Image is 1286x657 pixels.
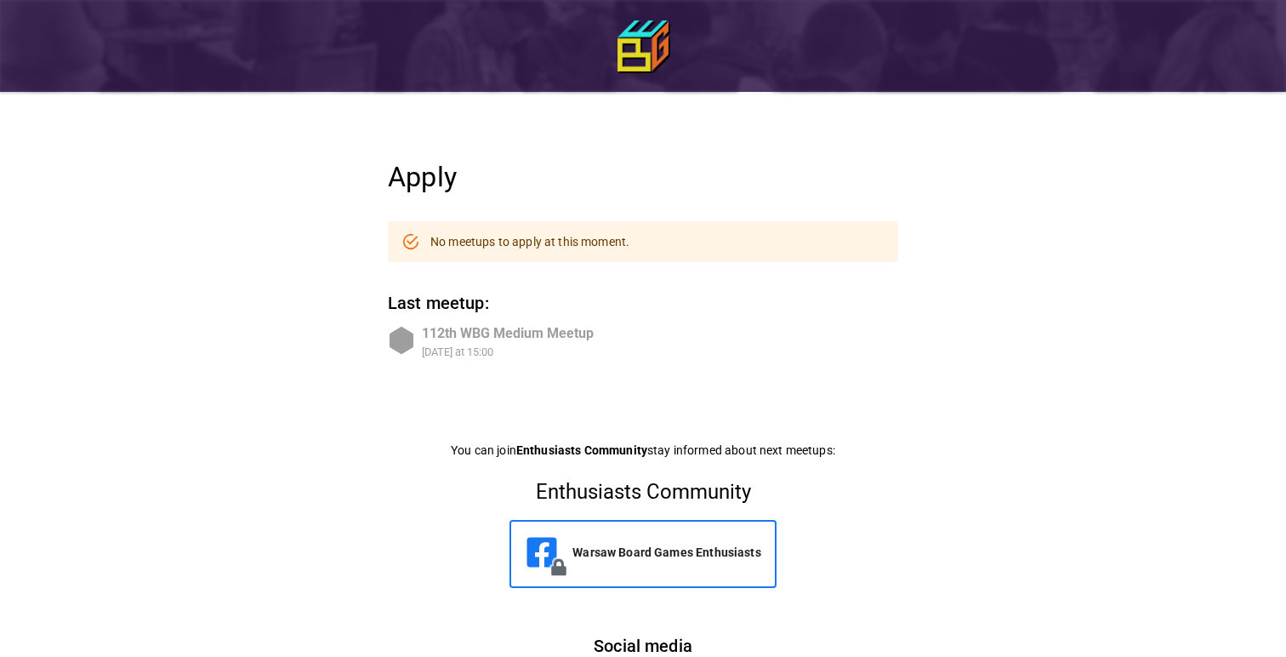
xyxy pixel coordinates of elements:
[422,346,452,358] div: [DATE]
[395,479,891,506] h5: Enthusiasts Community
[388,160,898,194] h4: Apply
[572,544,761,561] p: Warsaw Board Games Enthusiasts
[388,442,898,459] p: You can join stay informed about next meetups:
[430,233,629,250] p: No meetups to apply at this moment.
[467,346,493,358] div: 15:00
[516,443,647,457] b: Enthusiasts Community
[422,323,594,344] div: 112th WBG Medium Meetup
[511,522,775,583] a: Warsaw Board Games Enthusiasts
[388,289,898,317] h6: Last meetup:
[617,20,669,71] img: icon64.png
[422,344,594,360] div: at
